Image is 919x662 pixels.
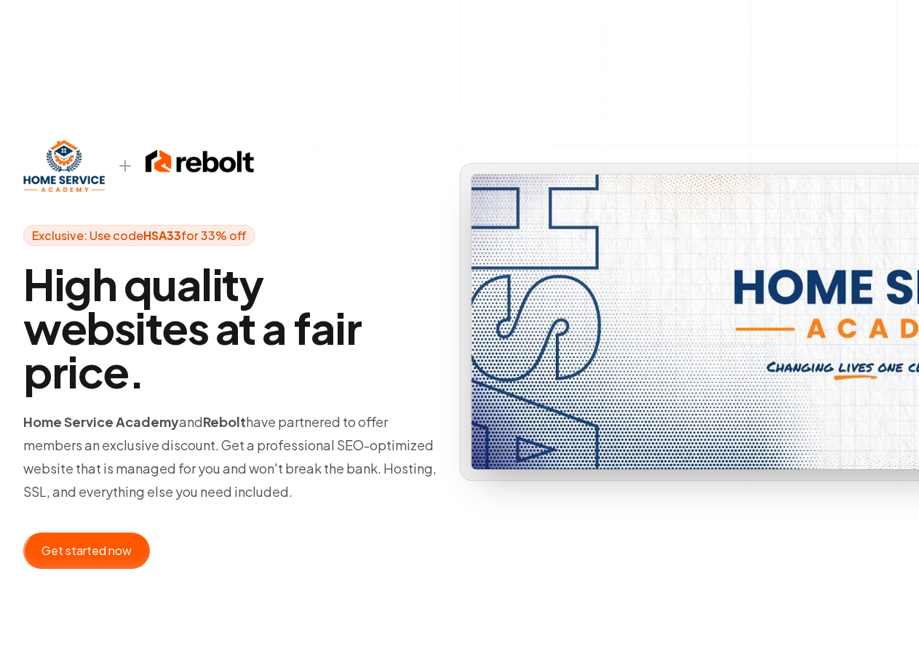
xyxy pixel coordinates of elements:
img: hsa.webp [23,140,105,192]
button: Get started now [23,533,150,569]
span: Exclusive: Use code for 33% off [23,225,255,246]
strong: Home Service Academy [23,413,179,430]
p: and have partnered to offer members an exclusive discount. Get a professional SEO-optimized websi... [23,410,442,503]
img: rebolt-full-dark.png [146,147,255,176]
h1: High quality websites at a fair price. [23,262,442,393]
strong: Rebolt [203,413,246,430]
strong: HSA33 [143,228,181,243]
